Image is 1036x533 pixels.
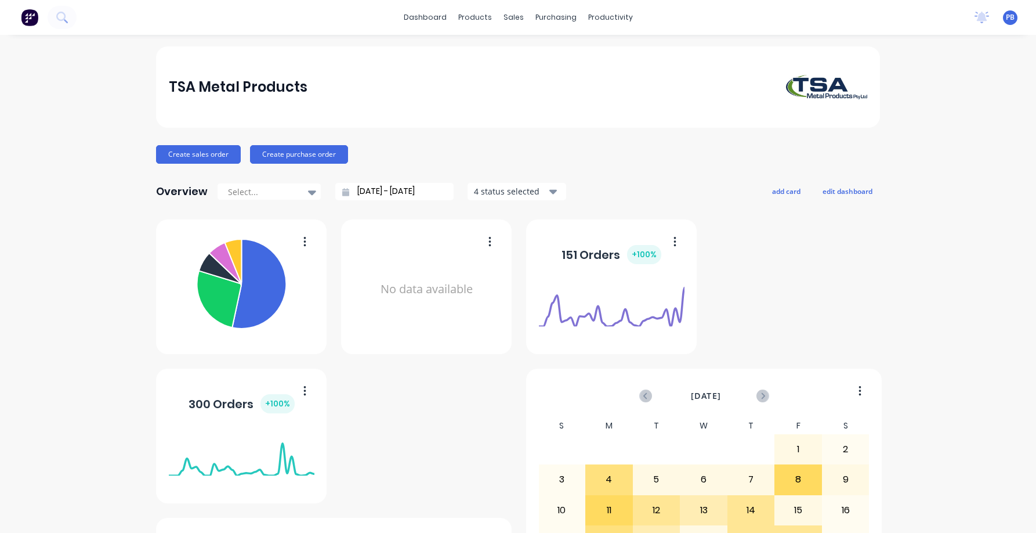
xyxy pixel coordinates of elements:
[582,9,639,26] div: productivity
[633,496,680,525] div: 12
[538,417,586,434] div: S
[452,9,498,26] div: products
[680,417,727,434] div: W
[775,465,821,494] div: 8
[775,496,821,525] div: 15
[822,417,870,434] div: S
[250,145,348,164] button: Create purchase order
[530,9,582,26] div: purchasing
[474,185,547,197] div: 4 status selected
[633,465,680,494] div: 5
[691,390,721,402] span: [DATE]
[815,183,880,199] button: edit dashboard
[627,245,661,264] div: + 100 %
[633,417,680,434] div: T
[823,435,869,464] div: 2
[398,9,452,26] a: dashboard
[586,496,632,525] div: 11
[156,180,208,203] div: Overview
[765,183,808,199] button: add card
[727,417,775,434] div: T
[585,417,633,434] div: M
[786,75,867,99] img: TSA Metal Products
[680,496,727,525] div: 13
[354,235,499,344] div: No data available
[21,9,38,26] img: Factory
[260,394,295,413] div: + 100 %
[774,417,822,434] div: F
[1006,12,1015,23] span: PB
[539,496,585,525] div: 10
[728,465,774,494] div: 7
[728,496,774,525] div: 14
[189,394,295,413] div: 300 Orders
[468,183,566,200] button: 4 status selected
[680,465,727,494] div: 6
[823,496,869,525] div: 16
[562,245,661,264] div: 151 Orders
[586,465,632,494] div: 4
[169,75,307,99] div: TSA Metal Products
[775,435,821,464] div: 1
[498,9,530,26] div: sales
[539,465,585,494] div: 3
[823,465,869,494] div: 9
[156,145,241,164] button: Create sales order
